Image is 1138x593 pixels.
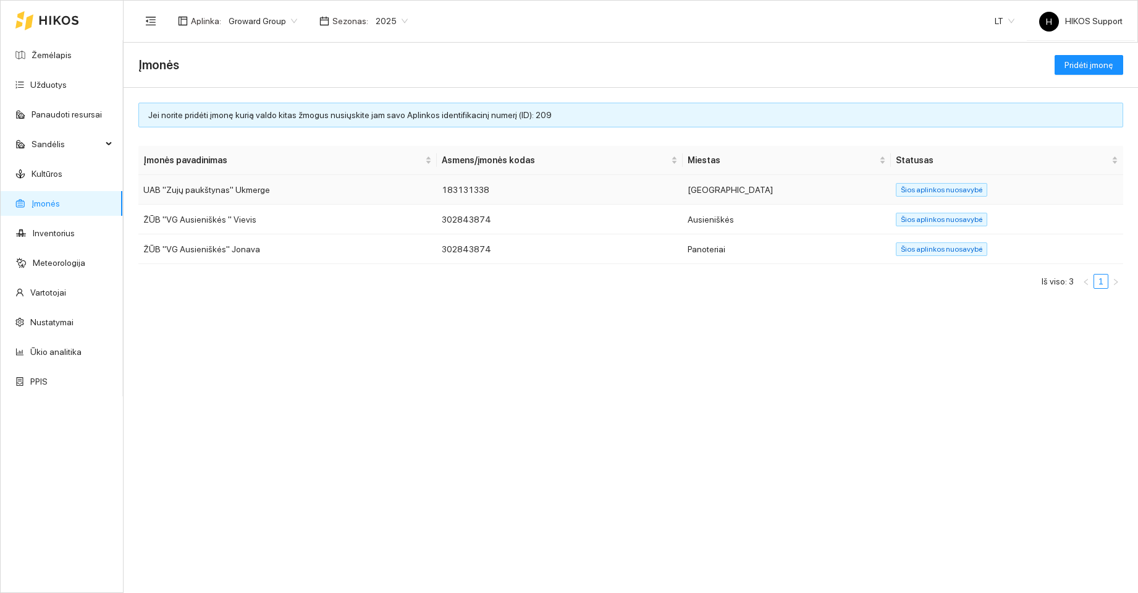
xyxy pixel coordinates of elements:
[995,12,1014,30] span: LT
[891,146,1123,175] th: this column's title is Statusas,this column is sortable
[30,80,67,90] a: Užduotys
[32,109,102,119] a: Panaudoti resursai
[1042,274,1074,289] li: Iš viso: 3
[32,198,60,208] a: Įmonės
[229,12,297,30] span: Groward Group
[319,16,329,26] span: calendar
[688,153,877,167] span: Miestas
[178,16,188,26] span: layout
[1112,278,1119,286] span: right
[138,205,437,234] td: ŽŪB "VG Ausieniškės " Vievis
[1108,274,1123,289] button: right
[1046,12,1052,32] span: H
[32,132,102,156] span: Sandėlis
[191,14,221,28] span: Aplinka :
[437,205,683,234] td: 302843874
[683,234,891,264] td: Panoteriai
[1055,55,1123,75] button: Pridėti įmonę
[1064,58,1113,72] span: Pridėti įmonę
[30,317,74,327] a: Nustatymai
[138,55,179,75] span: Įmonės
[683,205,891,234] td: Ausieniškės
[896,242,987,256] span: Šios aplinkos nuosavybė
[138,146,437,175] th: this column's title is Įmonės pavadinimas,this column is sortable
[138,175,437,205] td: UAB "Zujų paukštynas" Ukmerge
[145,15,156,27] span: menu-fold
[442,153,668,167] span: Asmens/įmonės kodas
[30,288,66,297] a: Vartotojai
[1079,274,1094,289] li: Atgal
[437,175,683,205] td: 183131338
[437,234,683,264] td: 302843874
[896,183,987,197] span: Šios aplinkos nuosavybė
[30,347,82,357] a: Ūkio analitika
[376,12,408,30] span: 2025
[30,377,48,386] a: PPIS
[148,108,1113,122] div: Jei norite pridėti įmonę kurią valdo kitas žmogus nusiųskite jam savo Aplinkos identifikacinį num...
[1039,16,1123,26] span: HIKOS Support
[896,153,1109,167] span: Statusas
[33,258,85,268] a: Meteorologija
[683,146,891,175] th: this column's title is Miestas,this column is sortable
[32,50,72,60] a: Žemėlapis
[896,213,987,226] span: Šios aplinkos nuosavybė
[1094,274,1108,289] li: 1
[32,169,62,179] a: Kultūros
[33,228,75,238] a: Inventorius
[1082,278,1090,286] span: left
[332,14,368,28] span: Sezonas :
[143,153,423,167] span: Įmonės pavadinimas
[683,175,891,205] td: [GEOGRAPHIC_DATA]
[1108,274,1123,289] li: Pirmyn
[437,146,683,175] th: this column's title is Asmens/įmonės kodas,this column is sortable
[1079,274,1094,289] button: left
[1094,275,1108,288] a: 1
[138,9,163,33] button: menu-fold
[138,234,437,264] td: ŽŪB "VG Ausieniškės" Jonava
